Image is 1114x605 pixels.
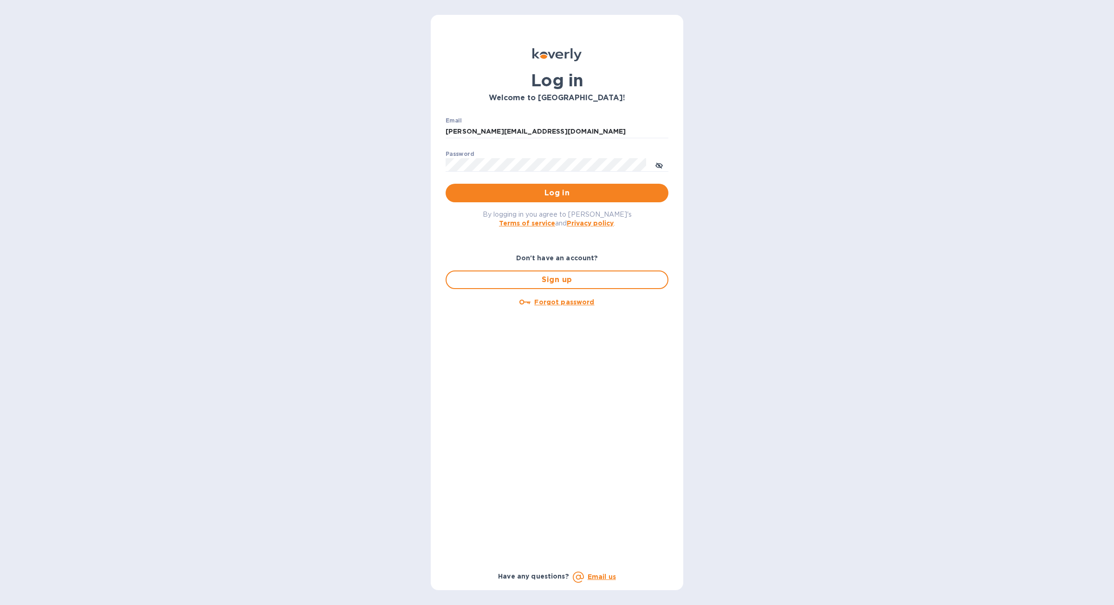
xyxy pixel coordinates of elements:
u: Forgot password [534,298,594,306]
button: Log in [446,184,668,202]
label: Email [446,118,462,123]
span: By logging in you agree to [PERSON_NAME]'s and . [483,211,632,227]
a: Privacy policy [567,219,614,227]
input: Enter email address [446,125,668,139]
a: Email us [588,573,616,580]
span: Log in [453,187,661,199]
h3: Welcome to [GEOGRAPHIC_DATA]! [446,94,668,103]
label: Password [446,151,474,157]
b: Don't have an account? [516,254,598,262]
img: Koverly [532,48,582,61]
b: Have any questions? [498,573,569,580]
button: toggle password visibility [650,155,668,174]
span: Sign up [454,274,660,285]
h1: Log in [446,71,668,90]
button: Sign up [446,270,668,289]
a: Terms of service [499,219,555,227]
